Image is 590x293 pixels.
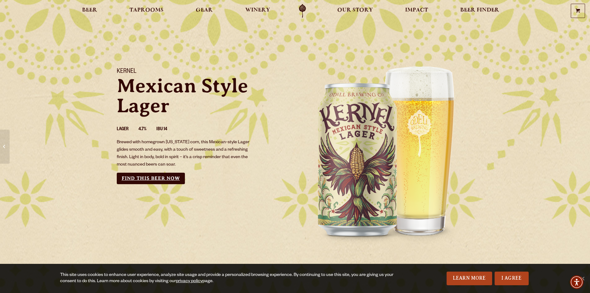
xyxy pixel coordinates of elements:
a: Find this Beer Now [117,173,185,184]
a: Winery [241,4,274,18]
span: Our Story [337,8,373,13]
div: Accessibility Menu [570,275,583,289]
p: Mexican Style Lager [117,76,288,116]
li: 4.7% [138,126,156,134]
a: Impact [401,4,432,18]
span: Taprooms [129,8,164,13]
a: Beer Finder [456,4,503,18]
p: Brewed with homegrown [US_STATE] corn, this Mexican-style Lager glides smooth and easy, with a to... [117,139,254,169]
a: privacy policy [176,279,203,284]
span: Winery [245,8,270,13]
a: Gear [192,4,217,18]
a: I Agree [495,272,529,285]
span: Impact [405,8,428,13]
li: Lager [117,126,138,134]
a: Odell Home [291,4,314,18]
a: Learn More [447,272,492,285]
span: Beer Finder [460,8,499,13]
div: This site uses cookies to enhance user experience, analyze site usage and provide a personalized ... [60,272,396,285]
span: Beer [82,8,97,13]
span: Gear [196,8,213,13]
a: Beer [78,4,101,18]
a: Our Story [333,4,377,18]
li: IBU 14 [156,126,177,134]
a: Taprooms [125,4,168,18]
h1: Kernel [117,68,288,76]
